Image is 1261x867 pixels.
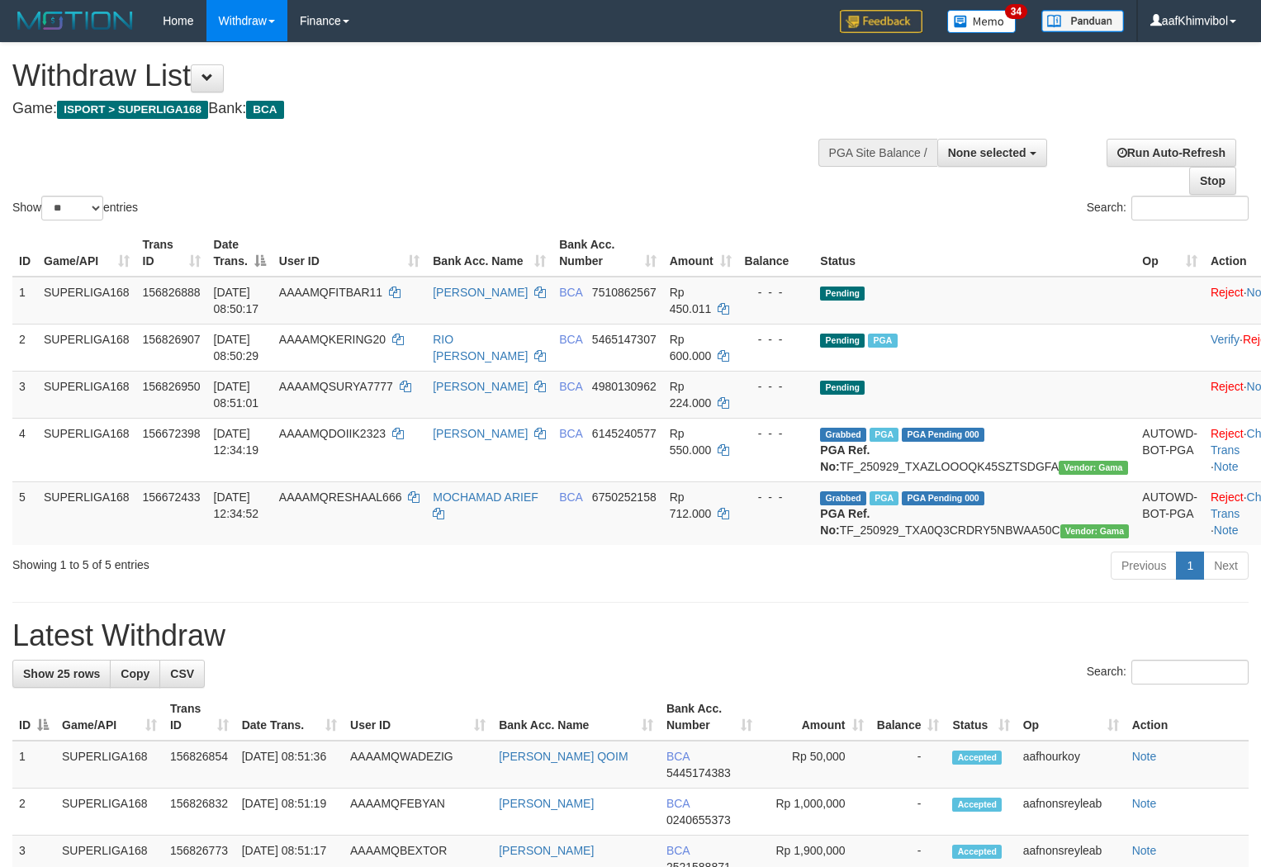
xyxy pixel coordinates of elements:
span: PGA Pending [902,491,984,505]
th: Game/API: activate to sort column ascending [37,230,136,277]
td: TF_250929_TXAZLOOOQK45SZTSDGFA [813,418,1135,481]
td: 156826832 [164,789,235,836]
input: Search: [1131,196,1249,220]
th: Amount: activate to sort column ascending [759,694,870,741]
td: 2 [12,324,37,371]
span: Grabbed [820,491,866,505]
a: [PERSON_NAME] [433,427,528,440]
img: MOTION_logo.png [12,8,138,33]
td: AUTOWD-BOT-PGA [1135,481,1204,545]
td: SUPERLIGA168 [37,481,136,545]
a: Reject [1211,380,1244,393]
td: SUPERLIGA168 [37,371,136,418]
label: Search: [1087,196,1249,220]
a: Reject [1211,490,1244,504]
span: AAAAMQSURYA7777 [279,380,393,393]
th: Trans ID: activate to sort column ascending [164,694,235,741]
th: Bank Acc. Name: activate to sort column ascending [426,230,552,277]
th: Game/API: activate to sort column ascending [55,694,164,741]
span: Copy 6750252158 to clipboard [592,490,657,504]
span: 156826950 [143,380,201,393]
span: Rp 600.000 [670,333,712,362]
div: - - - [745,378,808,395]
label: Show entries [12,196,138,220]
img: panduan.png [1041,10,1124,32]
th: Status: activate to sort column ascending [946,694,1016,741]
span: BCA [666,797,690,810]
td: SUPERLIGA168 [55,789,164,836]
img: Button%20Memo.svg [947,10,1017,33]
span: BCA [246,101,283,119]
span: Copy 5445174383 to clipboard [666,766,731,779]
td: - [870,789,946,836]
span: Vendor URL: https://trx31.1velocity.biz [1059,461,1128,475]
td: SUPERLIGA168 [37,324,136,371]
span: 156826888 [143,286,201,299]
a: Note [1132,844,1157,857]
th: User ID: activate to sort column ascending [273,230,426,277]
span: Copy 4980130962 to clipboard [592,380,657,393]
td: 5 [12,481,37,545]
span: BCA [559,333,582,346]
td: 2 [12,789,55,836]
a: Reject [1211,286,1244,299]
span: [DATE] 08:51:01 [214,380,259,410]
span: Grabbed [820,428,866,442]
span: BCA [559,380,582,393]
span: Rp 450.011 [670,286,712,315]
td: [DATE] 08:51:19 [235,789,344,836]
select: Showentries [41,196,103,220]
th: Amount: activate to sort column ascending [663,230,738,277]
a: Next [1203,552,1249,580]
div: - - - [745,331,808,348]
span: CSV [170,667,194,680]
span: [DATE] 12:34:19 [214,427,259,457]
span: BCA [666,844,690,857]
a: CSV [159,660,205,688]
a: Run Auto-Refresh [1107,139,1236,167]
td: 3 [12,371,37,418]
span: Copy [121,667,149,680]
span: Copy 7510862567 to clipboard [592,286,657,299]
td: Rp 1,000,000 [759,789,870,836]
span: Rp 712.000 [670,490,712,520]
span: 34 [1005,4,1027,19]
a: 1 [1176,552,1204,580]
span: [DATE] 12:34:52 [214,490,259,520]
th: Date Trans.: activate to sort column descending [207,230,273,277]
span: Vendor URL: https://trx31.1velocity.biz [1060,524,1130,538]
td: - [870,741,946,789]
td: SUPERLIGA168 [55,741,164,789]
span: Copy 6145240577 to clipboard [592,427,657,440]
span: [DATE] 08:50:17 [214,286,259,315]
a: Show 25 rows [12,660,111,688]
th: Action [1126,694,1249,741]
span: BCA [559,286,582,299]
span: [DATE] 08:50:29 [214,333,259,362]
td: 4 [12,418,37,481]
a: Stop [1189,167,1236,195]
span: Pending [820,287,865,301]
span: Accepted [952,751,1002,765]
a: RIO [PERSON_NAME] [433,333,528,362]
td: aafnonsreyleab [1017,789,1126,836]
span: 156826907 [143,333,201,346]
img: Feedback.jpg [840,10,922,33]
th: Bank Acc. Name: activate to sort column ascending [492,694,660,741]
div: Showing 1 to 5 of 5 entries [12,550,513,573]
th: Balance: activate to sort column ascending [870,694,946,741]
a: Note [1214,460,1239,473]
th: Trans ID: activate to sort column ascending [136,230,207,277]
a: [PERSON_NAME] [433,286,528,299]
a: MOCHAMAD ARIEF [433,490,538,504]
h4: Game: Bank: [12,101,824,117]
span: 156672398 [143,427,201,440]
a: [PERSON_NAME] QOIM [499,750,628,763]
td: [DATE] 08:51:36 [235,741,344,789]
th: Bank Acc. Number: activate to sort column ascending [552,230,663,277]
span: ISPORT > SUPERLIGA168 [57,101,208,119]
button: None selected [937,139,1047,167]
td: SUPERLIGA168 [37,277,136,325]
td: SUPERLIGA168 [37,418,136,481]
a: Note [1214,524,1239,537]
